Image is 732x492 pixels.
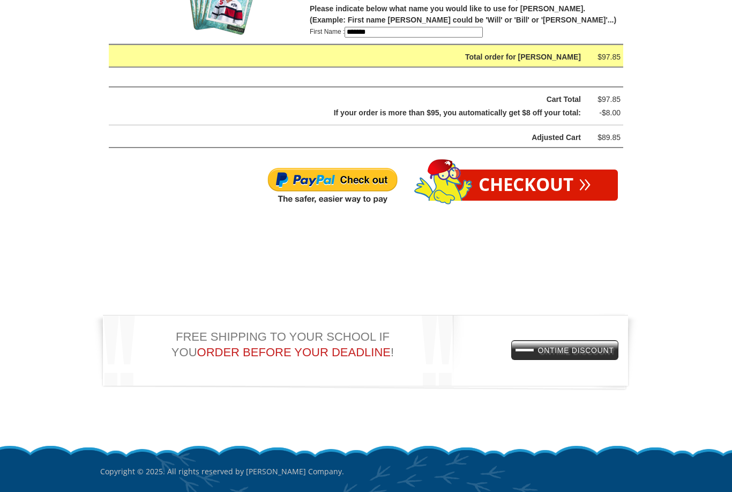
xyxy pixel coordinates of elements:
[579,176,591,188] span: »
[588,131,621,144] div: $89.85
[93,321,419,362] div: FREE SHIPPING TO YOUR SCHOOL IF YOU !
[512,341,618,359] a: ONTIME DISCOUNT
[136,106,581,120] div: If your order is more than $95, you automatically get $8 off your total:
[136,50,581,64] div: Total order for [PERSON_NAME]
[267,167,398,205] img: Paypal
[588,106,621,120] div: -$8.00
[136,93,581,106] div: Cart Total
[452,170,618,201] a: Checkout»
[197,346,391,359] span: ORDER BEFORE YOUR DEADLINE
[310,16,616,24] i: (Example: First name [PERSON_NAME] could be 'Will' or 'Bill' or '[PERSON_NAME]'...)
[588,50,621,64] div: $97.85
[310,3,658,26] div: Please indicate below what name you would like to use for [PERSON_NAME].
[516,346,614,355] span: ONTIME DISCOUNT
[588,93,621,106] div: $97.85
[310,28,483,35] div: First Name :
[136,131,581,144] div: Adjusted Cart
